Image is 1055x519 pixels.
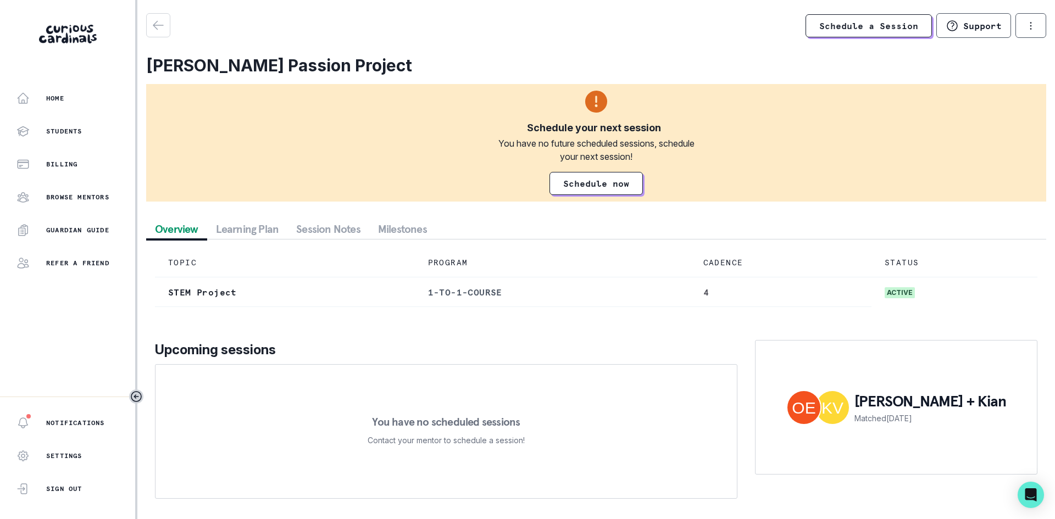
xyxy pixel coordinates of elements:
p: Notifications [46,418,105,427]
p: Browse Mentors [46,193,109,202]
p: Students [46,127,82,136]
img: Owen Emmons [787,391,820,424]
p: Home [46,94,64,103]
td: TOPIC [155,248,415,277]
div: You have no future scheduled sessions, schedule your next session! [491,137,702,163]
a: Schedule now [549,172,643,195]
a: Schedule a Session [806,14,932,37]
p: Matched [DATE] [854,412,1006,424]
p: [PERSON_NAME] + Kian [854,390,1006,412]
span: active [885,287,915,298]
button: Milestones [369,219,436,239]
p: Refer a friend [46,259,109,267]
p: Support [963,20,1002,31]
td: CADENCE [690,248,871,277]
p: You have no scheduled sessions [372,416,520,427]
img: Curious Cardinals Logo [39,25,97,43]
button: Overview [146,219,207,239]
div: Open Intercom Messenger [1018,482,1044,508]
button: Support [936,13,1011,38]
td: 1-to-1-course [415,277,690,307]
p: Sign Out [46,484,82,493]
p: Billing [46,160,77,169]
button: Toggle sidebar [129,389,143,404]
p: Guardian Guide [46,226,109,235]
p: Contact your mentor to schedule a session! [368,434,525,447]
td: STEM Project [155,277,415,307]
td: STATUS [871,248,1037,277]
button: Session Notes [287,219,369,239]
h2: [PERSON_NAME] Passion Project [146,55,1046,75]
td: 4 [690,277,871,307]
button: options [1015,13,1046,38]
div: Schedule your next session [527,121,661,135]
p: Settings [46,451,82,460]
td: PROGRAM [415,248,690,277]
img: Kian Verma [816,391,849,424]
p: Upcoming sessions [155,340,737,360]
button: Learning Plan [207,219,288,239]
